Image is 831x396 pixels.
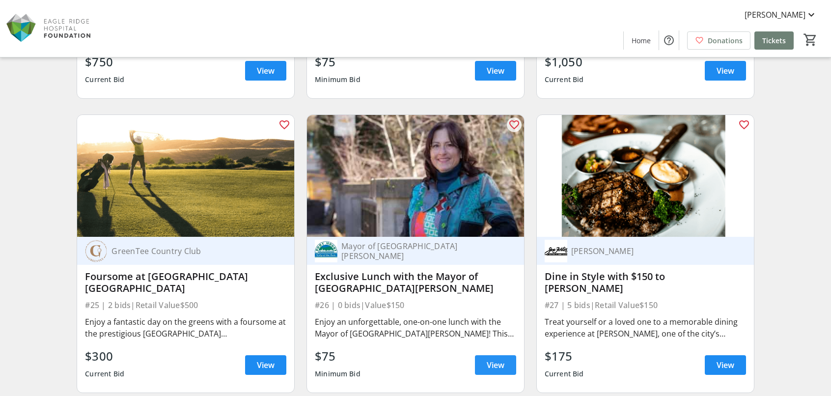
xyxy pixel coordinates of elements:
[687,31,750,50] a: Donations
[337,241,504,261] div: Mayor of [GEOGRAPHIC_DATA][PERSON_NAME]
[315,71,360,88] div: Minimum Bid
[257,359,275,371] span: View
[6,4,93,53] img: Eagle Ridge Hospital Foundation's Logo
[475,355,516,375] a: View
[278,119,290,131] mat-icon: favorite_outline
[85,316,286,339] div: Enjoy a fantastic day on the greens with a foursome at the prestigious [GEOGRAPHIC_DATA] [GEOGRAP...
[754,31,794,50] a: Tickets
[487,359,504,371] span: View
[545,316,746,339] div: Treat yourself or a loved one to a memorable dining experience at [PERSON_NAME], one of the city’...
[475,61,516,81] a: View
[315,53,360,71] div: $75
[315,298,516,312] div: #26 | 0 bids | Value $150
[537,115,754,237] img: Dine in Style with $150 to Joe Fortes
[705,61,746,81] a: View
[717,359,734,371] span: View
[315,271,516,294] div: Exclusive Lunch with the Mayor of [GEOGRAPHIC_DATA][PERSON_NAME]
[659,30,679,50] button: Help
[315,347,360,365] div: $75
[257,65,275,77] span: View
[545,71,584,88] div: Current Bid
[737,7,825,23] button: [PERSON_NAME]
[487,65,504,77] span: View
[705,355,746,375] a: View
[307,115,524,237] img: Exclusive Lunch with the Mayor of Port Moody
[545,347,584,365] div: $175
[85,365,124,383] div: Current Bid
[85,53,124,71] div: $750
[717,65,734,77] span: View
[762,35,786,46] span: Tickets
[545,53,584,71] div: $1,050
[545,298,746,312] div: #27 | 5 bids | Retail Value $150
[85,71,124,88] div: Current Bid
[745,9,805,21] span: [PERSON_NAME]
[315,316,516,339] div: Enjoy an unforgettable, one-on-one lunch with the Mayor of [GEOGRAPHIC_DATA][PERSON_NAME]! This r...
[545,365,584,383] div: Current Bid
[624,31,659,50] a: Home
[738,119,750,131] mat-icon: favorite_outline
[632,35,651,46] span: Home
[802,31,819,49] button: Cart
[545,271,746,294] div: Dine in Style with $150 to [PERSON_NAME]
[245,61,286,81] a: View
[85,347,124,365] div: $300
[315,240,337,262] img: Mayor of Port Moody
[77,115,294,237] img: Foursome at GreenTee Country Club Westwood Plateau Sky
[108,246,275,256] div: GreenTee Country Club
[85,298,286,312] div: #25 | 2 bids | Retail Value $500
[85,240,108,262] img: GreenTee Country Club
[245,355,286,375] a: View
[315,365,360,383] div: Minimum Bid
[708,35,743,46] span: Donations
[545,240,567,262] img: Joe Fortes
[567,246,734,256] div: [PERSON_NAME]
[85,271,286,294] div: Foursome at [GEOGRAPHIC_DATA] [GEOGRAPHIC_DATA]
[508,119,520,131] mat-icon: favorite_outline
